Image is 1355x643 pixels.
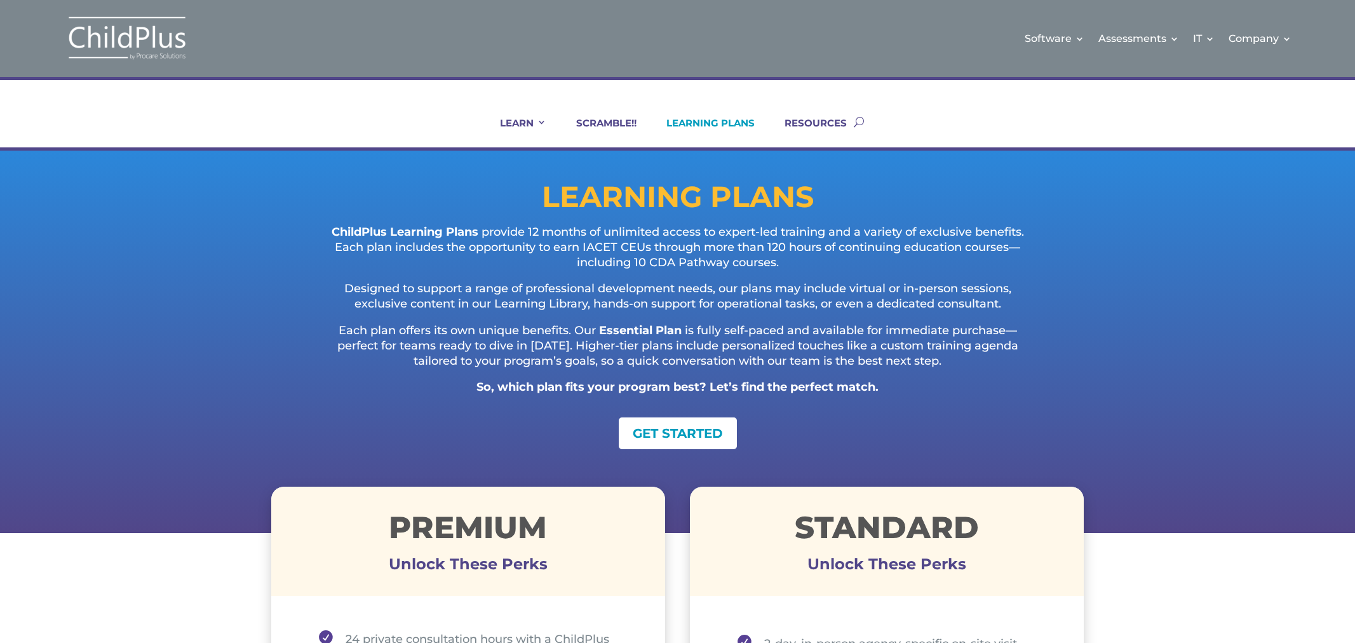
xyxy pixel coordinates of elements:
strong: ChildPlus Learning Plans [332,225,478,239]
a: GET STARTED [619,417,737,449]
a: Company [1229,13,1291,64]
p: provide 12 months of unlimited access to expert-led training and a variety of exclusive benefits.... [322,225,1034,281]
h1: STANDARD [690,512,1084,549]
h1: LEARNING PLANS [271,182,1084,218]
a: Software [1025,13,1084,64]
a: RESOURCES [769,117,847,147]
strong: So, which plan fits your program best? Let’s find the perfect match. [476,380,879,394]
a: LEARN [484,117,546,147]
a: Assessments [1098,13,1179,64]
h3: Unlock These Perks [271,564,666,571]
h3: Unlock These Perks [690,564,1084,571]
strong: Essential Plan [599,323,682,337]
h1: Premium [271,512,666,549]
p: Designed to support a range of professional development needs, our plans may include virtual or i... [322,281,1034,323]
a: LEARNING PLANS [651,117,755,147]
p: Each plan offers its own unique benefits. Our is fully self-paced and available for immediate pur... [322,323,1034,380]
a: IT [1193,13,1215,64]
a: SCRAMBLE!! [560,117,637,147]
